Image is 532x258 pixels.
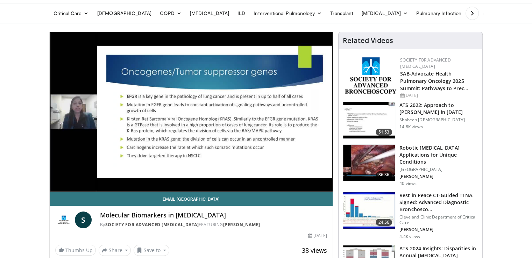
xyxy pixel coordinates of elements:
[99,245,131,256] button: Share
[399,124,423,130] p: 14.8K views
[343,145,395,181] img: 865ec577-f8ed-4a8f-9f0b-b0f82b16ecc1.150x105_q85_crop-smart_upscale.jpg
[399,144,478,165] h3: Robotic [MEDICAL_DATA] Applications for Unique Conditions
[233,6,249,20] a: ILD
[399,227,478,232] p: [PERSON_NAME]
[343,36,393,45] h4: Related Videos
[49,6,93,20] a: Critical Care
[302,246,327,255] span: 38 views
[399,167,478,172] p: [GEOGRAPHIC_DATA]
[399,192,478,213] h3: Rest in Peace CT-Guided TTNA. Signed: Advanced Diagnostic Bronchosco…
[326,6,357,20] a: Transplant
[400,57,451,69] a: Society for Advanced [MEDICAL_DATA]
[308,232,327,239] div: [DATE]
[75,212,92,228] a: S
[399,117,478,123] p: Shaheen [DEMOGRAPHIC_DATA]
[100,222,327,228] div: By FEATURING
[399,234,420,239] p: 4.4K views
[134,245,169,256] button: Save to
[343,102,395,138] img: 5903cf87-07ec-4ec6-b228-01333f75c79d.150x105_q85_crop-smart_upscale.jpg
[357,6,412,20] a: [MEDICAL_DATA]
[343,192,478,239] a: 24:56 Rest in Peace CT-Guided TTNA. Signed: Advanced Diagnostic Bronchosco… Cleveland Clinic Depa...
[343,144,478,186] a: 86:36 Robotic [MEDICAL_DATA] Applications for Unique Conditions [GEOGRAPHIC_DATA] [PERSON_NAME] 4...
[105,222,199,228] a: Society for Advanced [MEDICAL_DATA]
[376,129,392,136] span: 51:53
[223,222,260,228] a: [PERSON_NAME]
[376,219,392,226] span: 24:56
[376,171,392,178] span: 86:36
[399,214,478,225] p: Cleveland Clinic Department of Critical Care
[50,192,333,206] a: Email [GEOGRAPHIC_DATA]
[55,212,72,228] img: Society for Advanced Bronchoscopy
[400,92,477,99] div: [DATE]
[156,6,186,20] a: COPD
[412,6,473,20] a: Pulmonary Infection
[55,245,96,256] a: Thumbs Up
[399,102,478,116] h3: ATS 2022: Approach to [PERSON_NAME] in [DATE]
[399,181,417,186] p: 40 views
[345,57,396,94] img: 13a17e95-cae3-407c-a4b8-a3a137cfd30c.png.150x105_q85_autocrop_double_scale_upscale_version-0.2.png
[100,212,327,219] h4: Molecular Biomarkers in [MEDICAL_DATA]
[186,6,233,20] a: [MEDICAL_DATA]
[399,174,478,179] p: [PERSON_NAME]
[400,70,468,92] a: SAB-Advocate Health Pulmonary Oncology 2025 Summit: Pathways to Prec…
[343,102,478,139] a: 51:53 ATS 2022: Approach to [PERSON_NAME] in [DATE] Shaheen [DEMOGRAPHIC_DATA] 14.8K views
[93,6,156,20] a: [DEMOGRAPHIC_DATA]
[343,192,395,229] img: 8e3631fa-1f2d-4525-9a30-a37646eef5fe.150x105_q85_crop-smart_upscale.jpg
[249,6,326,20] a: Interventional Pulmonology
[50,32,333,192] video-js: Video Player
